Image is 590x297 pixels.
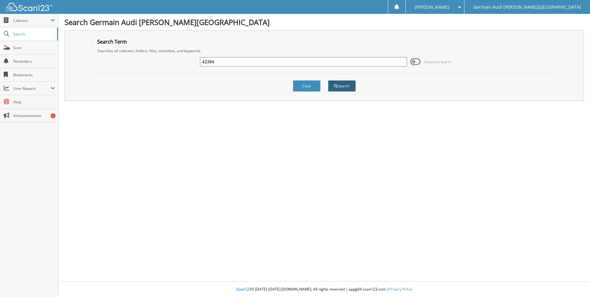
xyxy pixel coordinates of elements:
[328,80,356,92] button: Search
[13,86,51,91] span: User Reports
[64,17,584,27] h1: Search Germain Audi [PERSON_NAME][GEOGRAPHIC_DATA]
[13,99,55,105] span: Help
[293,80,321,92] button: Clear
[424,60,451,64] span: Advanced Search
[94,38,130,45] legend: Search Term
[94,48,554,53] div: Searches all cabinets, folders, files, metadata, and keywords
[13,31,54,37] span: Search
[473,5,581,9] span: Germain Audi [PERSON_NAME][GEOGRAPHIC_DATA]
[13,45,55,50] span: Scan
[6,3,52,11] img: scan123-logo-white.svg
[389,287,412,292] a: Privacy Policy
[559,267,590,297] iframe: Chat Widget
[13,72,55,77] span: Bookmarks
[236,287,251,292] span: Scan123
[58,282,590,297] div: © [DATE]-[DATE] [DOMAIN_NAME]. All rights reserved | appg04-scan123-com |
[13,59,55,64] span: Reminders
[13,18,51,23] span: Cabinets
[415,5,449,9] span: [PERSON_NAME]
[51,113,56,118] div: 1
[13,113,55,118] span: Announcements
